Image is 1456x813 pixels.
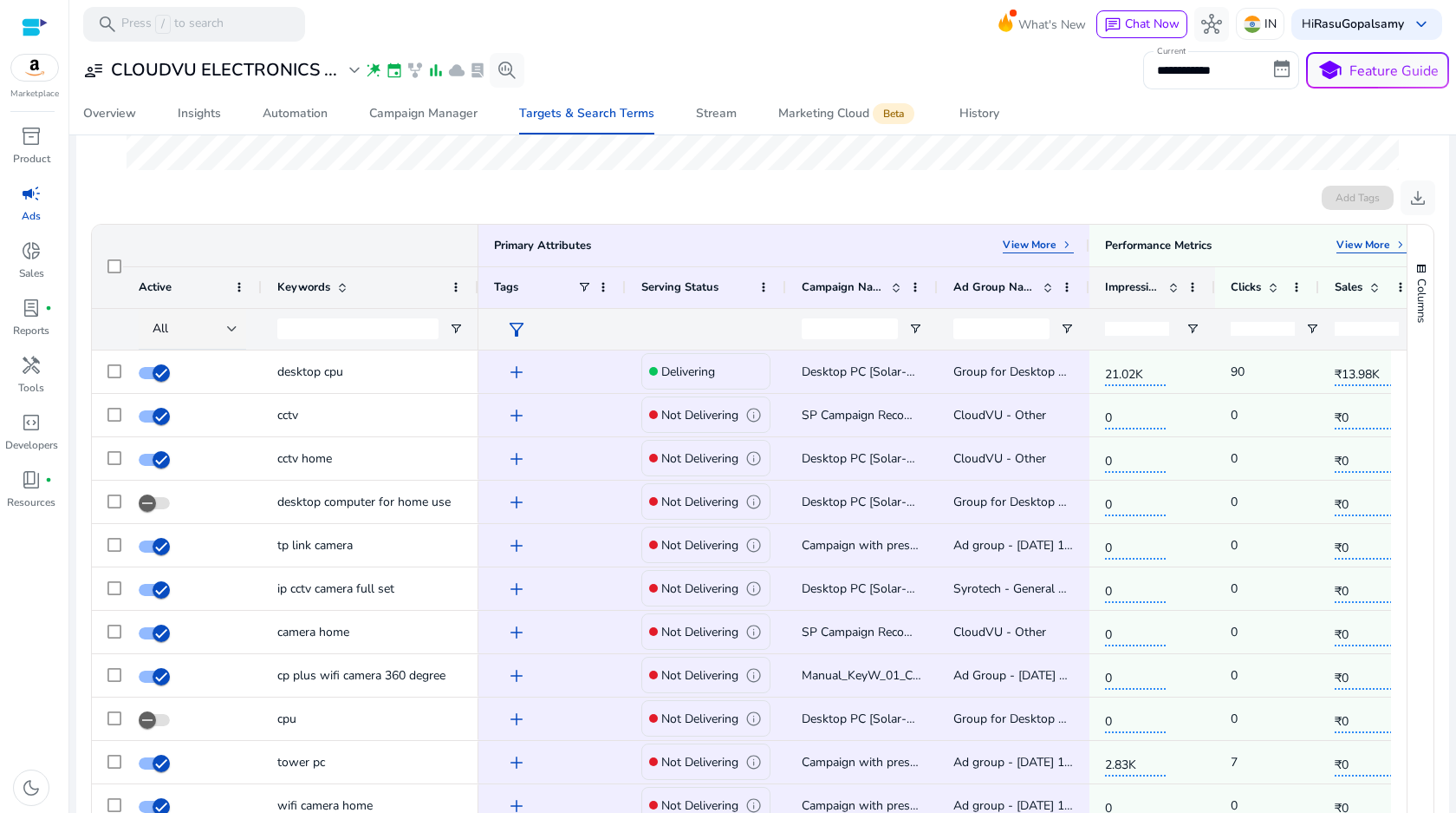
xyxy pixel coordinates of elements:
p: Sales [19,266,44,281]
span: event [386,62,403,79]
span: CloudVU - Other [953,624,1046,640]
span: Manual_KeyW_01_Campaign - [DATE] 23:56:07.095 [802,667,1082,684]
span: donut_small [21,240,42,261]
span: ₹0 [1335,704,1395,733]
span: keyboard_arrow_right [1060,238,1074,252]
span: ₹0 [1335,487,1395,516]
span: CloudVU - Other [953,450,1046,467]
span: cctv home [277,450,332,467]
span: 0 [1105,617,1166,646]
button: Open Filter Menu [1305,322,1319,336]
span: ₹0 [1335,617,1395,646]
span: Campaign with presets - B0FHG9QSGR - [DATE] 12:43:24.341 [802,754,1142,770]
span: lab_profile [21,298,42,318]
span: Campaign Name [802,279,884,295]
span: info [745,754,762,770]
p: IN [1264,9,1277,39]
span: ₹0 [1335,747,1395,777]
span: 0 [1105,704,1166,733]
span: Syrotech - General Home Improvement [953,580,1167,597]
p: 90 [1231,354,1245,390]
span: wand_stars [365,62,382,79]
span: info [745,450,762,467]
p: View More [1003,238,1056,252]
div: Marketing Cloud [778,107,918,121]
p: Feature Guide [1349,61,1439,82]
span: tower pc [277,754,325,770]
span: book_4 [21,469,42,490]
span: Chat Now [1125,16,1180,32]
span: cpu [277,711,296,727]
p: 0 [1231,658,1238,693]
span: cloud [448,62,465,79]
p: View More [1336,238,1390,252]
p: 0 [1231,614,1238,650]
p: Product [13,151,50,167]
p: 7 [1231,744,1238,780]
img: amazon.svg [11,55,58,81]
span: Beta [873,103,914,124]
div: Primary Attributes [494,238,591,253]
input: Ad Group Name Filter Input [953,318,1050,339]
p: 0 [1231,571,1238,606]
p: Press to search [121,15,224,34]
span: filter_alt [506,319,527,340]
span: desktop cpu [277,364,343,380]
span: Group for Desktop PC / Manual Keywords - Broad Match [953,364,1263,380]
span: Desktop PC [Solar-Cosmic] SP Exact-Keyword Campaign [802,580,1111,597]
div: Performance Metrics [1105,238,1212,253]
div: History [959,108,999,120]
p: Not Delivering [661,397,738,433]
p: Hi [1302,18,1404,30]
h3: CLOUDVU ELECTRONICS ... [111,60,337,81]
span: Ad Group - [DATE] 23:56:01.508 [953,667,1129,684]
span: code_blocks [21,412,42,433]
p: 0 [1231,528,1238,563]
span: Clicks [1231,279,1261,295]
div: Campaign Manager [369,108,478,120]
span: info [745,580,762,597]
p: Reports [13,323,49,338]
span: Columns [1414,279,1429,323]
span: add [506,709,527,730]
button: schoolFeature Guide [1306,52,1449,89]
span: Ad group - [DATE] 12:43:24.400 [953,754,1128,770]
span: Active [139,279,172,295]
span: info [745,667,762,684]
p: Tools [18,380,44,396]
span: Sales [1335,279,1362,295]
span: Ad Group Name [953,279,1036,295]
span: Campaign with presets - B0FH7B3LB8 - [DATE] 12:43:24.257 [802,537,1136,554]
p: Not Delivering [661,744,738,780]
span: search [97,14,118,35]
p: Ads [22,208,41,224]
span: Impressions [1105,279,1161,295]
span: 0 [1105,530,1166,560]
span: info [745,537,762,554]
p: Not Delivering [661,614,738,650]
span: lab_profile [469,62,486,79]
span: tp link camera [277,537,353,554]
span: expand_more [344,60,365,81]
span: Group for Desktop PC / Manual Keywords - Broad Match [953,711,1263,727]
p: Marketplace [10,88,59,101]
p: Resources [7,495,55,510]
span: family_history [406,62,424,79]
span: add [506,362,527,383]
span: Desktop PC [Solar-Cosmic] SP Broad-Keywords Campaign [802,364,1121,380]
span: Tags [494,279,518,295]
span: add [506,492,527,513]
p: Not Delivering [661,441,738,476]
span: school [1317,58,1342,83]
span: keyboard_arrow_right [1394,238,1407,252]
span: 0 [1105,487,1166,516]
span: 0 [1105,660,1166,690]
input: Keywords Filter Input [277,318,439,339]
button: search_insights [490,53,524,88]
span: 0 [1105,443,1166,473]
span: info [745,711,762,727]
button: Open Filter Menu [908,322,922,336]
b: RasuGopalsamy [1314,16,1404,32]
span: Desktop PC [Solar-Cosmic] SP Broad-Keywords Campaign [802,711,1121,727]
button: Open Filter Menu [1060,322,1074,336]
